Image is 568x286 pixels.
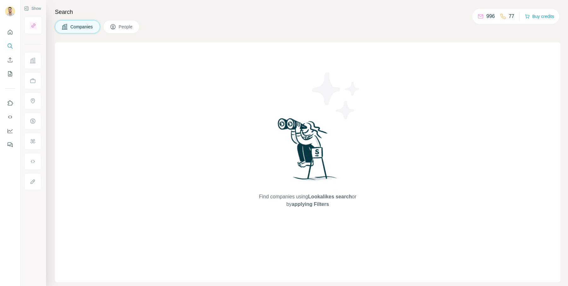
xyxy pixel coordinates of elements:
button: Quick start [5,26,15,38]
button: Buy credits [525,12,554,21]
p: 996 [486,13,495,20]
button: My lists [5,68,15,79]
img: Surfe Illustration - Woman searching with binoculars [275,116,340,187]
span: Find companies using or by [257,193,358,208]
button: Use Surfe API [5,111,15,123]
span: applying Filters [292,201,329,207]
img: Surfe Illustration - Stars [308,67,364,124]
button: Feedback [5,139,15,150]
button: Show [20,4,45,13]
button: Use Surfe on LinkedIn [5,97,15,109]
p: 77 [509,13,514,20]
span: Companies [70,24,93,30]
h4: Search [55,8,560,16]
img: Avatar [5,6,15,16]
button: Search [5,40,15,52]
span: Lookalikes search [308,194,352,199]
button: Enrich CSV [5,54,15,66]
button: Dashboard [5,125,15,137]
span: People [119,24,133,30]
